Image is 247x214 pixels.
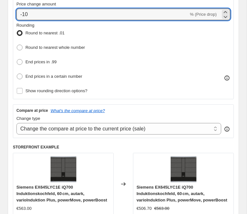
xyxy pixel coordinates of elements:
div: help [224,126,230,132]
span: Round to nearest .01 [25,31,64,35]
span: Round to nearest whole number [25,45,85,50]
span: Change type [16,116,40,121]
strike: €563.00 [154,205,169,212]
h6: STOREFRONT EXAMPLE [13,145,234,150]
div: €563.00 [16,205,32,212]
span: Siemens EX645LYC1E iQ700 Induktionskochfeld, 60 cm, autark, varioInduktion Plus, powerMove, power... [16,185,107,202]
span: Siemens EX645LYC1E iQ700 Induktionskochfeld, 60 cm, autark, varioInduktion Plus, powerMove, power... [137,185,227,202]
input: -15 [16,9,189,20]
button: What's the compare at price? [51,108,105,113]
span: Show rounding direction options? [25,88,87,93]
div: €506.70 [137,205,152,212]
span: Rounding [16,23,34,28]
img: 91mYuUpKiyL._AC_SL1500_80x.jpg [171,156,196,182]
span: End prices in .99 [25,59,57,64]
span: End prices in a certain number [25,74,82,79]
span: Price change amount [16,2,56,6]
h3: Compare at price [16,108,48,113]
span: % (Price drop) [190,12,217,17]
img: 91mYuUpKiyL._AC_SL1500_80x.jpg [51,156,76,182]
